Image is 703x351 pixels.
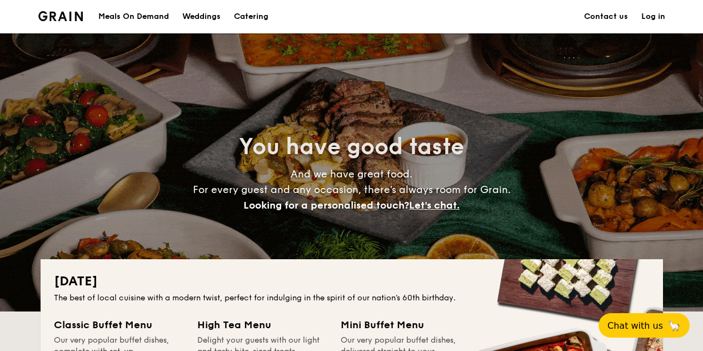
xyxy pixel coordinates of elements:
div: Mini Buffet Menu [341,317,471,333]
div: Classic Buffet Menu [54,317,184,333]
span: Let's chat. [409,199,460,211]
span: And we have great food. For every guest and any occasion, there’s always room for Grain. [193,168,511,211]
h2: [DATE] [54,273,650,290]
div: High Tea Menu [197,317,327,333]
span: 🦙 [667,319,681,332]
img: Grain [38,11,83,21]
a: Logotype [38,11,83,21]
div: The best of local cuisine with a modern twist, perfect for indulging in the spirit of our nation’... [54,293,650,304]
span: You have good taste [239,134,464,160]
span: Chat with us [607,320,663,331]
button: Chat with us🦙 [599,313,690,338]
span: Looking for a personalised touch? [243,199,409,211]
